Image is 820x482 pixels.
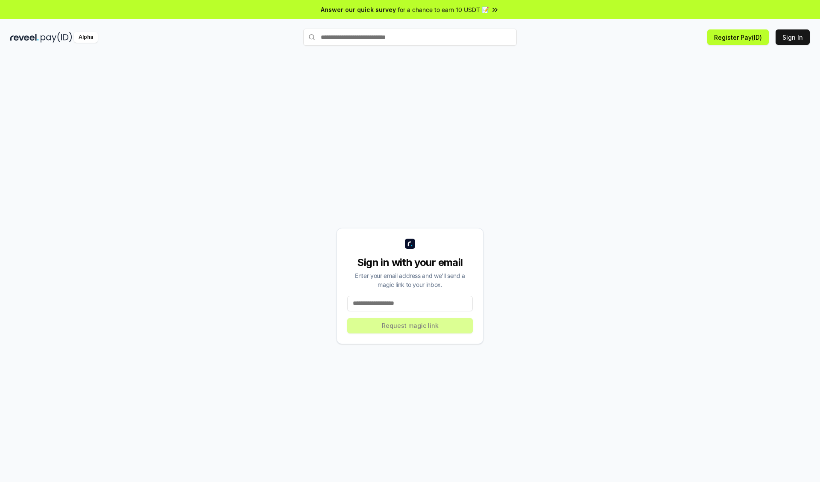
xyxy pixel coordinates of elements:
div: Enter your email address and we’ll send a magic link to your inbox. [347,271,473,289]
button: Sign In [776,29,810,45]
div: Sign in with your email [347,256,473,269]
img: reveel_dark [10,32,39,43]
img: pay_id [41,32,72,43]
span: Answer our quick survey [321,5,396,14]
img: logo_small [405,239,415,249]
span: for a chance to earn 10 USDT 📝 [398,5,489,14]
div: Alpha [74,32,98,43]
button: Register Pay(ID) [707,29,769,45]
